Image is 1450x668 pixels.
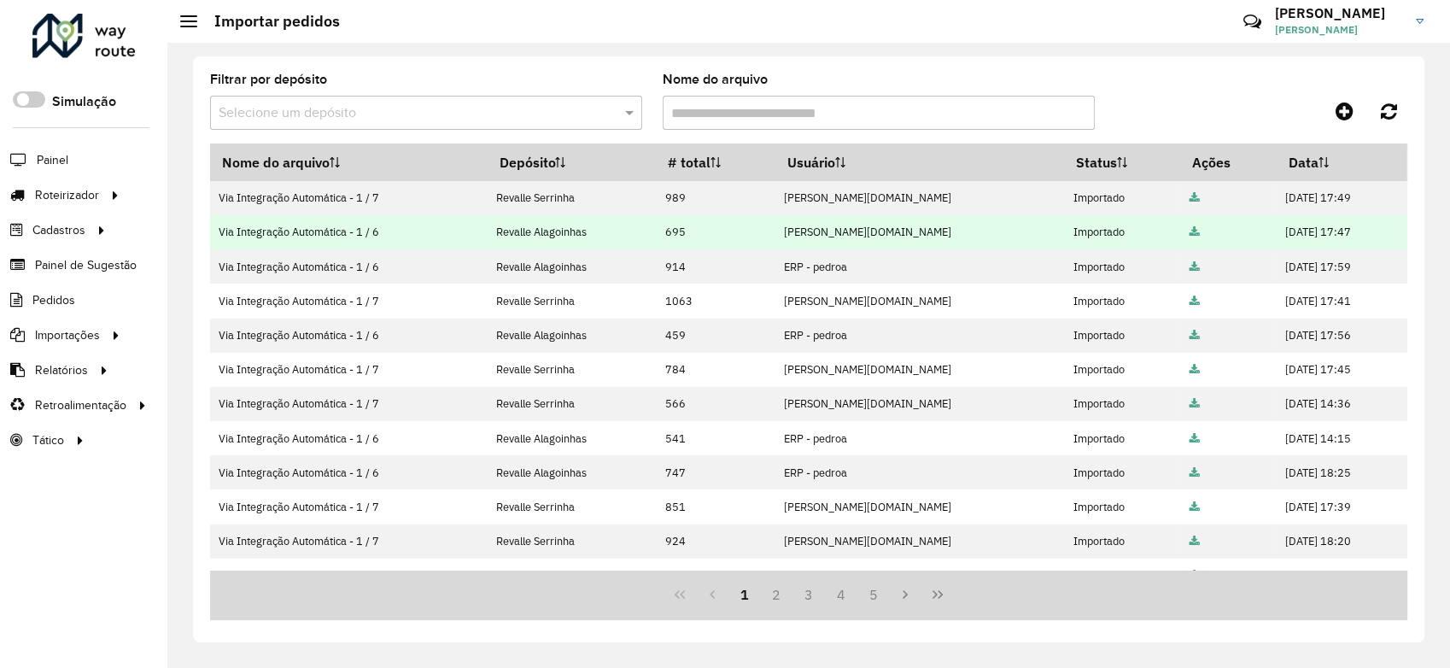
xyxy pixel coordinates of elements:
td: Via Integração Automática - 1 / 6 [210,319,488,353]
td: ERP - pedroa [775,559,1064,593]
span: Pedidos [32,291,75,309]
td: 924 [657,524,775,559]
th: Data [1277,144,1407,181]
td: Importado [1064,249,1180,284]
td: Revalle Alagoinhas [488,559,657,593]
td: Importado [1064,284,1180,318]
td: [PERSON_NAME][DOMAIN_NAME] [775,353,1064,387]
td: 566 [657,387,775,421]
td: Importado [1064,524,1180,559]
td: [DATE] 14:36 [1277,387,1407,421]
td: Importado [1064,181,1180,215]
td: [DATE] 18:01 [1277,559,1407,593]
button: Last Page [921,578,954,611]
td: ERP - pedroa [775,249,1064,284]
td: ERP - pedroa [775,421,1064,455]
a: Arquivo completo [1190,431,1200,446]
td: 784 [657,353,775,387]
td: [DATE] 17:45 [1277,353,1407,387]
a: Arquivo completo [1190,396,1200,411]
td: [PERSON_NAME][DOMAIN_NAME] [775,387,1064,421]
td: 851 [657,489,775,524]
td: 1063 [657,284,775,318]
button: 1 [728,578,761,611]
td: Importado [1064,455,1180,489]
td: Revalle Serrinha [488,181,657,215]
td: Via Integração Automática - 1 / 6 [210,421,488,455]
td: 747 [657,455,775,489]
td: ERP - pedroa [775,455,1064,489]
td: Via Integração Automática - 1 / 6 [210,455,488,489]
h2: Importar pedidos [197,12,340,31]
a: Arquivo completo [1190,568,1200,583]
a: Arquivo completo [1190,294,1200,308]
span: [PERSON_NAME] [1275,22,1403,38]
td: 459 [657,319,775,353]
a: Arquivo completo [1190,260,1200,274]
td: Importado [1064,353,1180,387]
button: Next Page [889,578,921,611]
a: Arquivo completo [1190,534,1200,548]
span: Tático [32,431,64,449]
label: Simulação [52,91,116,112]
span: Roteirizador [35,186,99,204]
td: [PERSON_NAME][DOMAIN_NAME] [775,215,1064,249]
td: 989 [657,181,775,215]
td: Via Integração Automática - 1 / 6 [210,215,488,249]
td: Revalle Alagoinhas [488,455,657,489]
td: [DATE] 17:59 [1277,249,1407,284]
a: Contato Rápido [1234,3,1271,40]
label: Filtrar por depósito [210,69,327,90]
td: Via Integração Automática - 1 / 7 [210,284,488,318]
td: Importado [1064,319,1180,353]
td: ERP - pedroa [775,319,1064,353]
a: Arquivo completo [1190,362,1200,377]
td: Via Integração Automática - 1 / 7 [210,181,488,215]
td: Importado [1064,559,1180,593]
td: [DATE] 18:20 [1277,524,1407,559]
button: 4 [825,578,857,611]
td: [PERSON_NAME][DOMAIN_NAME] [775,524,1064,559]
td: Via Integração Automática - 1 / 7 [210,489,488,524]
td: Via Integração Automática - 1 / 6 [210,559,488,593]
button: 5 [857,578,890,611]
td: [PERSON_NAME][DOMAIN_NAME] [775,489,1064,524]
span: Painel de Sugestão [35,256,137,274]
th: Usuário [775,144,1064,181]
td: [DATE] 17:41 [1277,284,1407,318]
td: Revalle Serrinha [488,524,657,559]
a: Arquivo completo [1190,328,1200,343]
td: Revalle Serrinha [488,284,657,318]
span: Importações [35,326,100,344]
td: [PERSON_NAME][DOMAIN_NAME] [775,284,1064,318]
a: Arquivo completo [1190,190,1200,205]
td: [DATE] 17:39 [1277,489,1407,524]
td: Revalle Serrinha [488,353,657,387]
td: 591 [657,559,775,593]
td: [PERSON_NAME][DOMAIN_NAME] [775,181,1064,215]
td: 914 [657,249,775,284]
h3: [PERSON_NAME] [1275,5,1403,21]
td: Importado [1064,387,1180,421]
td: [DATE] 14:15 [1277,421,1407,455]
span: Painel [37,151,68,169]
th: Depósito [488,144,657,181]
td: Importado [1064,489,1180,524]
td: Revalle Serrinha [488,489,657,524]
td: Via Integração Automática - 1 / 7 [210,353,488,387]
th: Ações [1180,144,1277,181]
td: Via Integração Automática - 1 / 7 [210,524,488,559]
td: Via Integração Automática - 1 / 7 [210,387,488,421]
th: Status [1064,144,1180,181]
td: Revalle Serrinha [488,387,657,421]
span: Cadastros [32,221,85,239]
td: [DATE] 17:49 [1277,181,1407,215]
td: Revalle Alagoinhas [488,421,657,455]
td: 695 [657,215,775,249]
td: Revalle Alagoinhas [488,249,657,284]
th: # total [657,144,775,181]
td: 541 [657,421,775,455]
span: Retroalimentação [35,396,126,414]
td: [DATE] 17:56 [1277,319,1407,353]
a: Arquivo completo [1190,225,1200,239]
